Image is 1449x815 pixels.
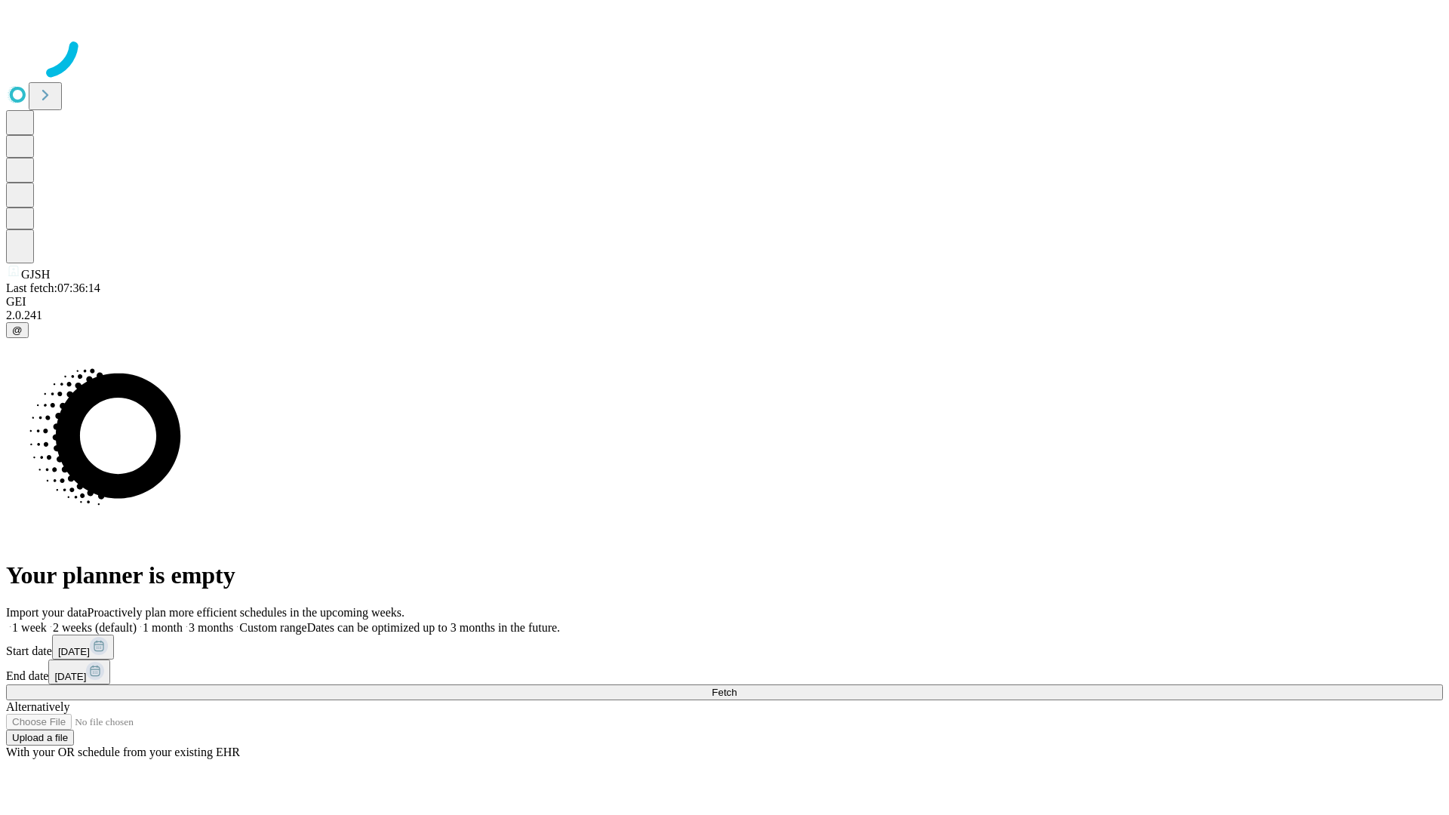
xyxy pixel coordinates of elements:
[88,606,405,619] span: Proactively plan more efficient schedules in the upcoming weeks.
[712,687,737,698] span: Fetch
[53,621,137,634] span: 2 weeks (default)
[6,322,29,338] button: @
[6,700,69,713] span: Alternatively
[6,660,1443,684] div: End date
[189,621,233,634] span: 3 months
[6,746,240,758] span: With your OR schedule from your existing EHR
[6,730,74,746] button: Upload a file
[6,295,1443,309] div: GEI
[58,646,90,657] span: [DATE]
[307,621,560,634] span: Dates can be optimized up to 3 months in the future.
[143,621,183,634] span: 1 month
[12,621,47,634] span: 1 week
[48,660,110,684] button: [DATE]
[6,309,1443,322] div: 2.0.241
[54,671,86,682] span: [DATE]
[6,606,88,619] span: Import your data
[6,561,1443,589] h1: Your planner is empty
[239,621,306,634] span: Custom range
[52,635,114,660] button: [DATE]
[6,684,1443,700] button: Fetch
[6,281,100,294] span: Last fetch: 07:36:14
[21,268,50,281] span: GJSH
[12,324,23,336] span: @
[6,635,1443,660] div: Start date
